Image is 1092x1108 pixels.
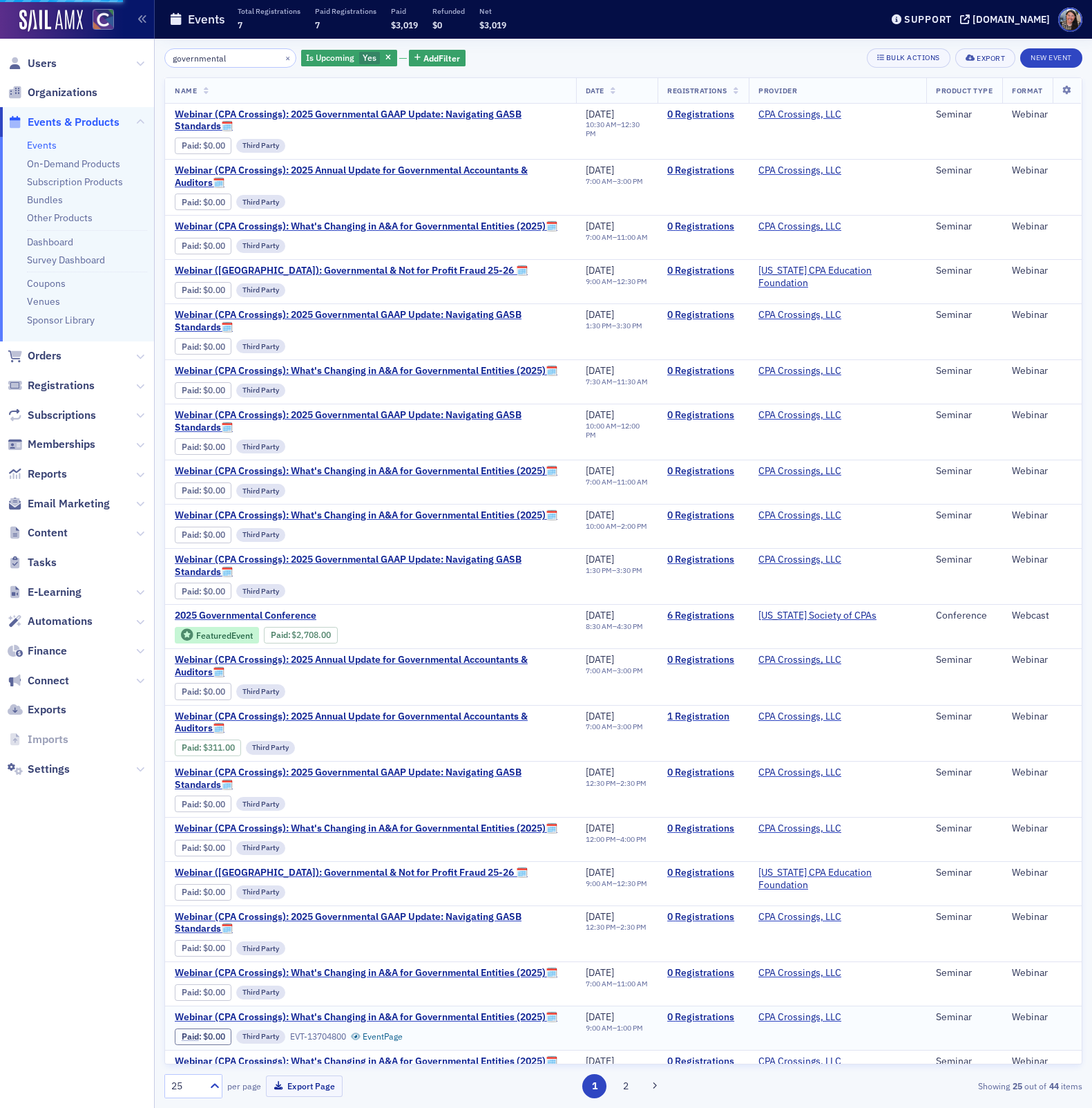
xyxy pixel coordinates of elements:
span: Webinar (CA): Governmental & Not for Profit Fraud 25-26 🗓 [175,867,528,879]
a: 0 Registrations [667,911,739,923]
span: Webinar (CPA Crossings): 2025 Governmental GAAP Update: Navigating GASB Standards🗓️ [175,109,566,133]
span: Imports [28,732,68,747]
time: 12:30 PM [617,276,647,286]
span: : [182,586,203,597]
span: $0.00 [203,241,225,251]
a: Subscriptions [8,408,96,423]
span: $0.00 [203,485,225,496]
div: Third Party [236,528,285,542]
time: 2:00 PM [621,521,647,531]
span: Format [1012,86,1042,95]
div: – [586,177,643,186]
div: Third Party [236,195,285,209]
div: Third Party [236,484,285,498]
button: × [282,51,294,64]
span: CPA Crossings, LLC [758,220,845,233]
a: CPA Crossings, LLC [758,509,841,522]
span: Webinar (CPA Crossings): What's Changing in A&A for Governmental Entities (2025)🗓️ [175,509,557,522]
a: 0 Registrations [667,309,739,321]
span: [DATE] [586,409,614,421]
div: Paid: 0 - $0 [175,338,231,355]
a: Coupons [27,277,66,290]
a: CPA Crossings, LLC [758,409,841,422]
a: Paid [182,285,199,295]
a: Webinar ([GEOGRAPHIC_DATA]): Governmental & Not for Profit Fraud 25-26 🗓 [175,867,528,879]
div: – [586,233,648,242]
div: Export [977,55,1005,62]
div: Seminar [936,509,993,522]
div: Bulk Actions [886,54,940,62]
div: Third Party [236,283,285,297]
span: : [182,341,203,352]
a: Webinar (CPA Crossings): 2025 Governmental GAAP Update: Navigating GASB Standards🗓️ [175,911,566,935]
span: Date [586,86,604,95]
a: Paid [182,887,199,897]
a: 0 Registrations [667,509,739,522]
span: Organizations [28,85,97,100]
time: 11:00 AM [617,477,648,487]
div: – [586,422,649,440]
div: Webinar [1012,109,1072,121]
span: Provider [758,86,797,95]
a: CPA Crossings, LLC [758,554,841,566]
a: CPA Crossings, LLC [758,220,841,233]
div: Webinar [1012,220,1072,233]
a: Reports [8,467,67,482]
div: – [586,478,648,487]
span: CPA Crossings, LLC [758,109,845,121]
span: Webinar (CPA Crossings): What's Changing in A&A for Governmental Entities (2025)🗓️ [175,823,557,835]
span: Automations [28,614,93,629]
a: CPA Crossings, LLC [758,654,841,666]
time: 11:00 AM [617,232,648,242]
span: : [182,529,203,540]
span: Colorado Society of CPAs [758,610,877,622]
time: 10:00 AM [586,421,617,431]
span: Webinar (CPA Crossings): What's Changing in A&A for Governmental Entities (2025)🗓️ [175,1011,557,1024]
button: Export Page [266,1076,343,1097]
a: Paid [182,485,199,496]
div: Third Party [236,239,285,253]
span: Webinar (CPA Crossings): What's Changing in A&A for Governmental Entities (2025)🗓️ [175,465,557,478]
a: Events & Products [8,115,119,130]
span: Webinar (CPA Crossings): What's Changing in A&A for Governmental Entities (2025)🗓️ [175,1055,557,1068]
a: Events [27,139,57,151]
a: 0 Registrations [667,654,739,666]
a: Webinar (CPA Crossings): 2025 Annual Update for Governmental Accountants & Auditors🗓️ [175,654,566,678]
div: – [586,120,649,138]
span: [DATE] [586,609,614,621]
button: [DOMAIN_NAME] [960,15,1055,24]
time: 11:30 AM [617,377,648,386]
span: Webinar (CPA Crossings): 2025 Annual Update for Governmental Accountants & Auditors🗓️ [175,165,566,189]
time: 7:00 AM [586,477,613,487]
div: – [586,566,642,575]
a: 0 Registrations [667,465,739,478]
div: Webinar [1012,365,1072,377]
span: CPA Crossings, LLC [758,365,845,377]
span: $0.00 [203,586,225,597]
span: [DATE] [586,308,614,321]
a: 0 Registrations [667,220,739,233]
div: Seminar [936,309,993,321]
time: 7:00 AM [586,176,613,186]
button: Export [955,48,1015,68]
a: Paid [182,341,199,352]
span: 2025 Governmental Conference [175,610,407,622]
a: Paid [182,943,199,953]
a: CPA Crossings, LLC [758,165,841,177]
span: : [182,197,203,207]
div: Third Party [236,440,285,453]
span: Is Upcoming [306,52,354,63]
label: per page [227,1080,261,1092]
span: : [182,241,203,251]
span: Webinar (CPA Crossings): 2025 Governmental GAAP Update: Navigating GASB Standards🗓️ [175,767,566,791]
span: Registrations [667,86,727,95]
span: Content [28,525,68,541]
a: CPA Crossings, LLC [758,465,841,478]
span: Reports [28,467,67,482]
div: Paid: 0 - $0 [175,382,231,399]
a: CPA Crossings, LLC [758,1011,841,1024]
span: Webinar (CPA Crossings): 2025 Governmental GAAP Update: Navigating GASB Standards🗓️ [175,554,566,578]
time: 1:30 PM [586,565,612,575]
a: Paid [182,197,199,207]
div: Seminar [936,554,993,566]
